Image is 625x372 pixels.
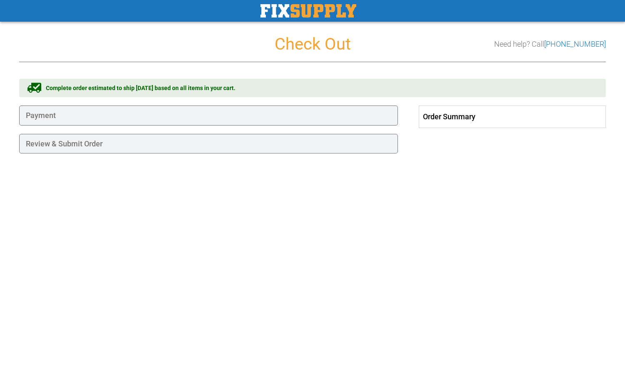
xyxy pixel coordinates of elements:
a: store logo [260,4,356,18]
a: [PHONE_NUMBER] [544,40,606,48]
h1: Check Out [19,35,606,53]
img: Fix Industrial Supply [260,4,356,18]
span: Order Summary [419,106,606,128]
span: Complete order estimated to ship [DATE] based on all items in your cart. [46,84,235,92]
div: Payment [19,106,398,126]
div: Review & Submit Order [19,134,398,154]
h3: Need help? Call [494,40,606,48]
